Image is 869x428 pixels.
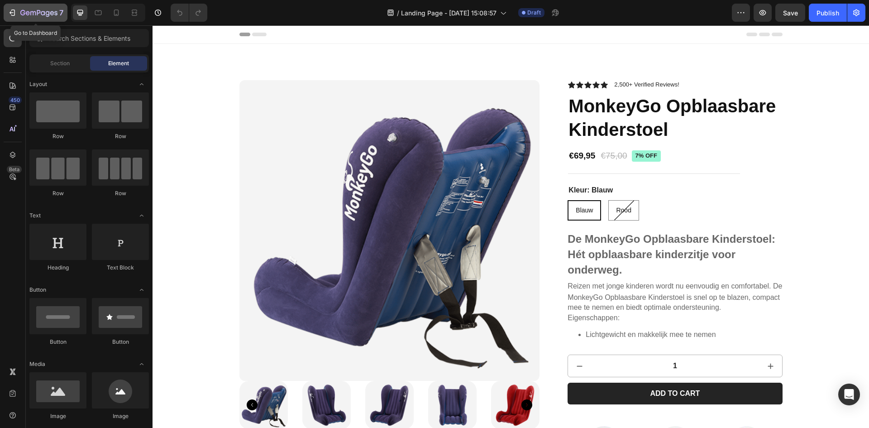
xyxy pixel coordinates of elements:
[29,360,45,368] span: Media
[433,305,630,314] li: Lichtgewicht en makkelijk mee te nemen
[397,8,399,18] span: /
[92,189,149,197] div: Row
[134,208,149,223] span: Toggle open
[447,124,475,137] div: €75,00
[108,59,129,67] span: Element
[4,4,67,22] button: 7
[401,8,497,18] span: Landing Page - [DATE] 15:08:57
[415,357,630,379] button: Add to cart
[276,356,324,404] img: MonkeyGo Opblaasbare Kinderstoel - MonkeyGo
[29,286,46,294] span: Button
[423,181,440,188] span: Blauw
[415,68,630,117] h1: MonkeyGo Opblaasbare Kinderstoel
[775,4,805,22] button: Save
[29,264,86,272] div: Heading
[369,374,380,385] button: Carousel Next Arrow
[7,166,22,173] div: Beta
[92,338,149,346] div: Button
[479,125,508,136] pre: 7% off
[415,257,630,286] p: Reizen met jonge kinderen wordt nu eenvoudig en comfortabel. De MonkeyGo Opblaasbare Kinderstoel ...
[29,412,86,420] div: Image
[415,330,438,351] button: decrement
[150,356,198,404] img: MonkeyGo Opblaasbare Kinderstoel - MonkeyGo
[134,357,149,371] span: Toggle open
[29,29,149,47] input: Search Sections & Elements
[433,314,630,324] li: Geschikt voor kinderen van 8 maanden tot 6 jaar
[462,56,526,63] p: 2,500+ Verified Reviews!
[497,364,547,373] div: Add to cart
[415,124,444,137] div: €69,95
[809,4,847,22] button: Publish
[527,9,541,17] span: Draft
[29,338,86,346] div: Button
[607,330,630,351] button: increment
[134,283,149,297] span: Toggle open
[92,132,149,140] div: Row
[59,7,63,18] p: 7
[29,189,86,197] div: Row
[29,132,86,140] div: Row
[783,9,798,17] span: Save
[50,59,70,67] span: Section
[9,96,22,104] div: 450
[415,289,467,296] p: Eigenschappen:
[29,80,47,88] span: Layout
[153,25,869,428] iframe: Design area
[92,264,149,272] div: Text Block
[171,4,207,22] div: Undo/Redo
[438,330,606,351] input: quantity
[134,77,149,91] span: Toggle open
[29,212,41,220] span: Text
[92,412,149,420] div: Image
[463,181,478,188] span: Rood
[838,384,860,405] div: Open Intercom Messenger
[87,356,135,404] img: MonkeyGo Opblaasbare Kinderstoel - MonkeyGo
[816,8,839,18] div: Publish
[415,159,461,171] legend: Kleur: Blauw
[339,356,387,404] img: MonkeyGo Opblaasbare Kinderstoel - MonkeyGo
[213,356,261,404] img: MonkeyGo Opblaasbare Kinderstoel - MonkeyGo
[415,207,623,250] strong: De MonkeyGo Opblaasbare Kinderstoel: Hét opblaasbare kinderzitje voor onderweg.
